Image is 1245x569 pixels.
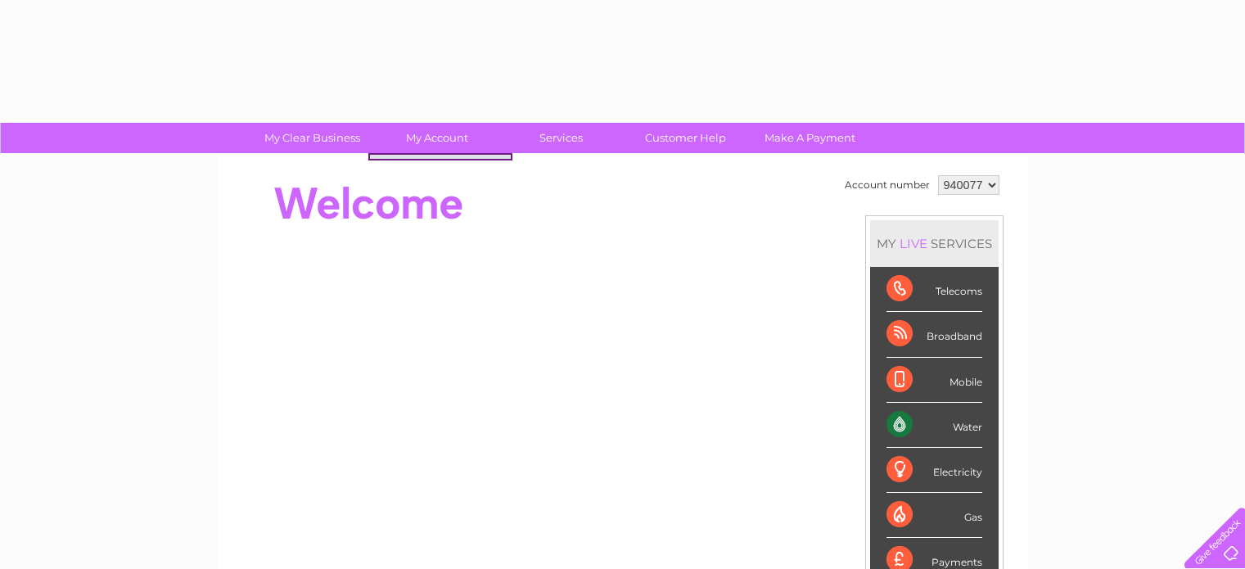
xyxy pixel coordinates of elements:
[896,236,931,251] div: LIVE
[886,493,982,538] div: Gas
[376,155,511,187] a: Bills and Payments
[886,358,982,403] div: Mobile
[841,171,934,199] td: Account number
[886,312,982,357] div: Broadband
[742,123,877,153] a: Make A Payment
[886,448,982,493] div: Electricity
[886,403,982,448] div: Water
[870,220,999,267] div: MY SERVICES
[494,123,629,153] a: Services
[245,123,380,153] a: My Clear Business
[618,123,753,153] a: Customer Help
[886,267,982,312] div: Telecoms
[369,123,504,153] a: My Account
